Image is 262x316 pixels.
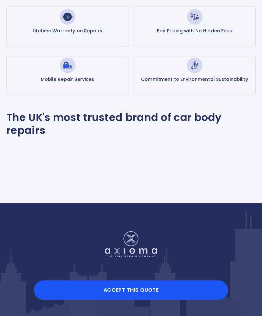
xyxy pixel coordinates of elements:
[6,111,256,137] p: The UK's most trusted brand of car body repairs
[34,280,228,300] button: Accept this Quote
[60,58,75,73] img: Mobile Repair Services
[33,27,102,34] p: Lifetime Warranty on Repairs
[187,58,202,73] img: Commitment to Environmental Sustainability
[41,76,94,83] p: Mobile Repair Services
[187,9,202,25] img: Fair Pricing with No Hidden Fees
[60,9,75,25] img: Lifetime Warranty on Repairs
[6,147,256,192] iframe: Customer reviews powered by Trustpilot
[157,27,232,34] p: Fair Pricing with No Hidden Fees
[141,76,248,83] p: Commitment to Environmental Sustainability
[105,231,157,257] img: Logo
